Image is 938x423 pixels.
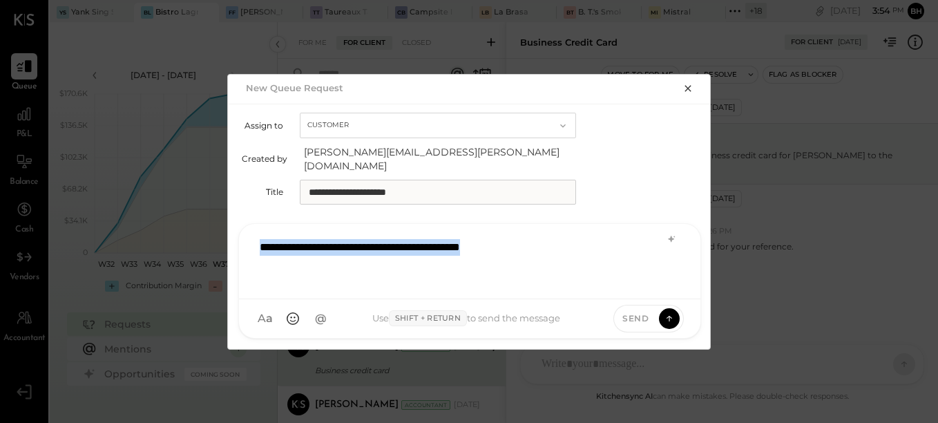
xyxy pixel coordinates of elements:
[300,113,576,138] button: Customer
[242,120,283,131] label: Assign to
[242,187,283,197] label: Title
[308,306,333,331] button: @
[333,310,600,327] div: Use to send the message
[315,312,327,326] span: @
[246,82,343,93] h2: New Queue Request
[304,145,580,173] span: [PERSON_NAME][EMAIL_ADDRESS][PERSON_NAME][DOMAIN_NAME]
[266,312,273,326] span: a
[253,306,278,331] button: Aa
[389,310,467,327] span: Shift + Return
[242,153,287,164] label: Created by
[622,312,649,324] span: Send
